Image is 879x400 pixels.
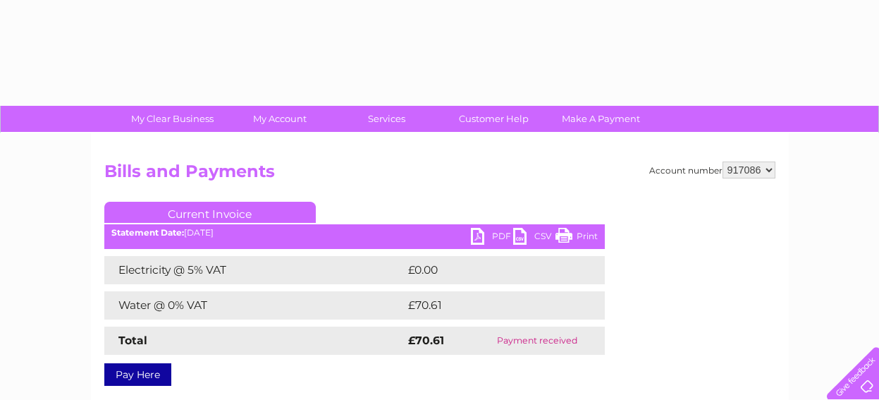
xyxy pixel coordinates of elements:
a: Print [555,228,598,248]
div: Account number [649,162,775,178]
a: My Account [221,106,338,132]
strong: £70.61 [408,334,444,347]
a: Make A Payment [543,106,659,132]
a: My Clear Business [114,106,230,132]
td: Water @ 0% VAT [104,291,405,320]
strong: Total [118,334,147,347]
a: CSV [513,228,555,248]
td: Electricity @ 5% VAT [104,256,405,284]
h2: Bills and Payments [104,162,775,188]
td: £0.00 [405,256,572,284]
a: Pay Here [104,363,171,386]
b: Statement Date: [111,227,184,238]
a: Services [328,106,445,132]
td: Payment received [470,327,604,355]
a: PDF [471,228,513,248]
div: [DATE] [104,228,605,238]
td: £70.61 [405,291,575,320]
a: Current Invoice [104,202,316,223]
a: Customer Help [436,106,552,132]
